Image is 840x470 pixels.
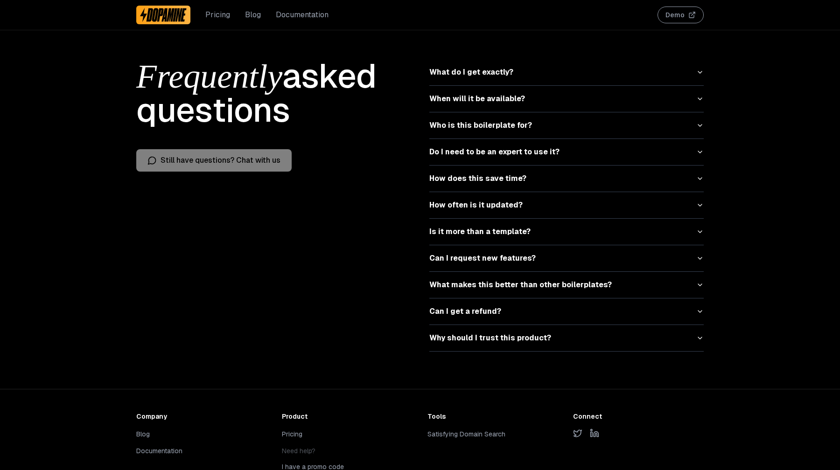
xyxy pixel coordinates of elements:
h3: Company [136,412,267,421]
button: Do I need to be an expert to use it? [429,139,704,165]
button: Why should I trust this product? [429,325,704,351]
button: What do I get exactly? [429,59,704,85]
button: Can I get a refund? [429,298,704,325]
button: When will it be available? [429,86,704,112]
a: Blog [245,9,261,21]
button: Who is this boilerplate for? [429,112,704,138]
button: How often is it updated? [429,192,704,218]
a: Documentation [276,9,329,21]
a: Dopamine [136,6,190,24]
a: Satisfying Domain Search [427,430,505,438]
a: Pricing [282,430,302,438]
h1: asked questions [136,59,411,127]
h3: Tools [427,412,558,421]
a: Pricing [205,9,230,21]
button: Is it more than a template? [429,219,704,245]
span: Frequently [136,58,282,95]
button: What makes this better than other boilerplates? [429,272,704,298]
h3: Connect [573,412,704,421]
h3: Product [282,412,413,421]
button: Can I request new features? [429,245,704,271]
a: Documentation [136,447,182,455]
a: Blog [136,430,150,438]
button: Still have questions? Chat with us [136,149,292,172]
button: Demo [658,7,704,23]
button: How does this save time? [429,166,704,192]
button: Need help? [282,446,315,456]
img: Dopamine [140,7,187,22]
